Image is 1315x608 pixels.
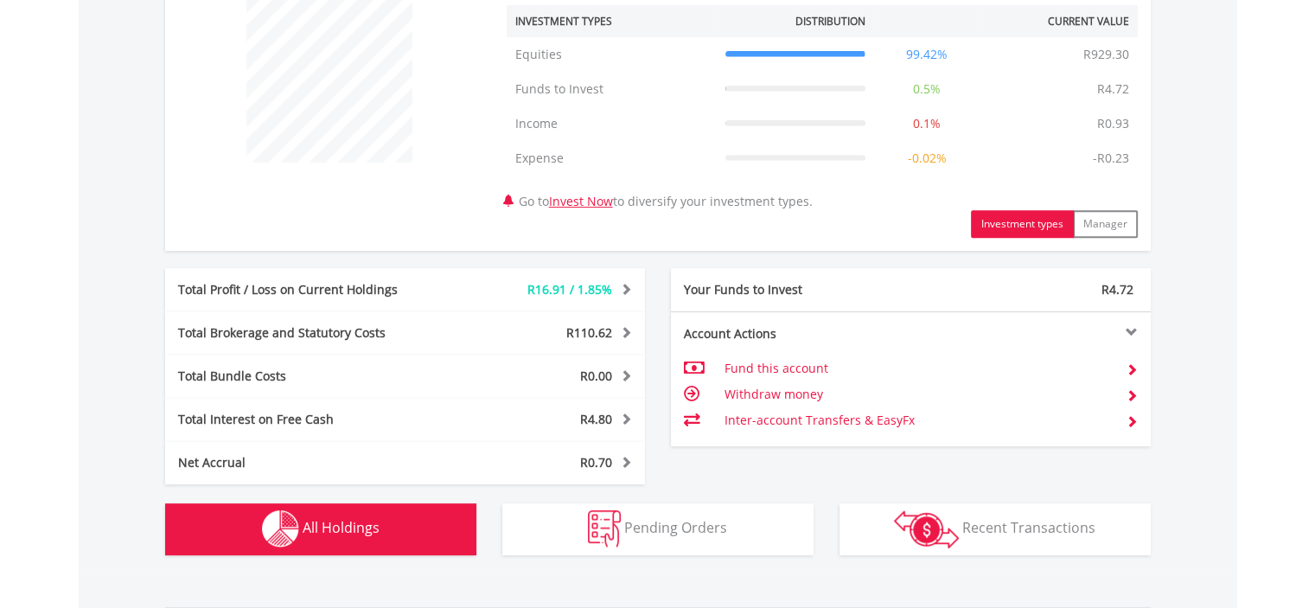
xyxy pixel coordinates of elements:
[527,281,612,298] span: R16.91 / 1.85%
[580,368,612,384] span: R0.00
[507,106,717,141] td: Income
[507,37,717,72] td: Equities
[580,454,612,470] span: R0.70
[549,193,613,209] a: Invest Now
[1075,37,1138,72] td: R929.30
[971,210,1074,238] button: Investment types
[1088,72,1138,106] td: R4.72
[894,510,959,548] img: transactions-zar-wht.png
[165,503,476,555] button: All Holdings
[795,14,865,29] div: Distribution
[262,510,299,547] img: holdings-wht.png
[724,407,1112,433] td: Inter-account Transfers & EasyFx
[588,510,621,547] img: pending_instructions-wht.png
[874,106,980,141] td: 0.1%
[165,281,445,298] div: Total Profit / Loss on Current Holdings
[671,325,911,342] div: Account Actions
[624,518,727,537] span: Pending Orders
[1073,210,1138,238] button: Manager
[502,503,814,555] button: Pending Orders
[303,518,380,537] span: All Holdings
[507,72,717,106] td: Funds to Invest
[874,72,980,106] td: 0.5%
[724,355,1112,381] td: Fund this account
[671,281,911,298] div: Your Funds to Invest
[1084,141,1138,176] td: -R0.23
[165,454,445,471] div: Net Accrual
[1101,281,1133,298] span: R4.72
[165,368,445,385] div: Total Bundle Costs
[507,141,717,176] td: Expense
[724,381,1112,407] td: Withdraw money
[874,141,980,176] td: -0.02%
[165,411,445,428] div: Total Interest on Free Cash
[566,324,612,341] span: R110.62
[165,324,445,342] div: Total Brokerage and Statutory Costs
[580,411,612,427] span: R4.80
[980,5,1138,37] th: Current Value
[839,503,1151,555] button: Recent Transactions
[1088,106,1138,141] td: R0.93
[874,37,980,72] td: 99.42%
[507,5,717,37] th: Investment Types
[962,518,1095,537] span: Recent Transactions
